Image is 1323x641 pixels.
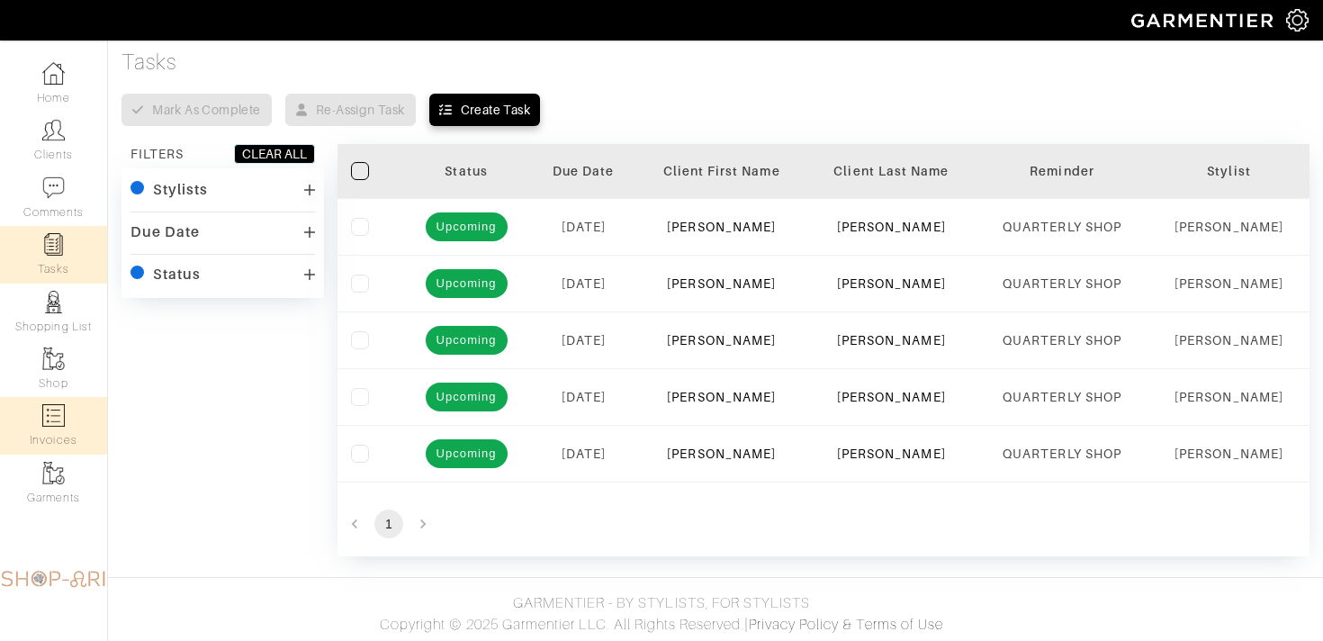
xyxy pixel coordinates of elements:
[1162,218,1296,236] div: [PERSON_NAME]
[562,447,606,461] span: [DATE]
[989,275,1135,293] div: QUARTERLY SHOP
[130,223,200,241] div: Due Date
[989,388,1135,406] div: QUARTERLY SHOP
[153,266,201,284] div: Status
[989,162,1135,180] div: Reminder
[749,617,943,633] a: Privacy Policy & Terms of Use
[234,144,315,164] button: CLEAR ALL
[837,276,946,291] a: [PERSON_NAME]
[42,291,65,313] img: stylists-icon-eb353228a002819b7ec25b43dbf5f0378dd9e0616d9560372ff212230b889e62.png
[130,145,184,163] div: FILTERS
[1162,388,1296,406] div: [PERSON_NAME]
[426,388,508,406] span: Upcoming
[1162,445,1296,463] div: [PERSON_NAME]
[837,333,946,348] a: [PERSON_NAME]
[461,101,530,119] div: Create Task
[989,331,1135,349] div: QUARTERLY SHOP
[42,348,65,370] img: garments-icon-b7da505a4dc4fd61783c78ac3ca0ef83fa9d6f193b1c9dc38574b1d14d53ca28.png
[650,162,794,180] div: Client First Name
[42,404,65,427] img: orders-icon-0abe47150d42831381b5fb84f609e132dff9fe21cb692f30cb5eec754e2cba89.png
[989,445,1135,463] div: QUARTERLY SHOP
[426,445,508,463] span: Upcoming
[837,390,946,404] a: [PERSON_NAME]
[562,390,606,404] span: [DATE]
[242,145,307,163] div: CLEAR ALL
[837,220,946,234] a: [PERSON_NAME]
[1162,162,1296,180] div: Stylist
[42,119,65,141] img: clients-icon-6bae9207a08558b7cb47a8932f037763ab4055f8c8b6bfacd5dc20c3e0201464.png
[667,447,776,461] a: [PERSON_NAME]
[121,50,1309,76] h4: Tasks
[337,510,1309,538] nav: pagination navigation
[426,275,508,293] span: Upcoming
[989,218,1135,236] div: QUARTERLY SHOP
[562,220,606,234] span: [DATE]
[667,220,776,234] a: [PERSON_NAME]
[562,276,606,291] span: [DATE]
[562,333,606,348] span: [DATE]
[667,276,776,291] a: [PERSON_NAME]
[667,390,776,404] a: [PERSON_NAME]
[153,181,208,199] div: Stylists
[42,233,65,256] img: reminder-icon-8004d30b9f0a5d33ae49ab947aed9ed385cf756f9e5892f1edd6e32f2345188e.png
[821,162,962,180] div: Client Last Name
[415,162,517,180] div: Status
[837,447,946,461] a: [PERSON_NAME]
[429,94,540,126] button: Create Task
[544,162,623,180] div: Due Date
[42,176,65,199] img: comment-icon-a0a6a9ef722e966f86d9cbdc48e553b5cf19dbc54f86b18d962a5391bc8f6eb6.png
[1162,275,1296,293] div: [PERSON_NAME]
[426,331,508,349] span: Upcoming
[1122,5,1286,36] img: garmentier-logo-header-white-b43fb05a5012e4ada735d5af1a66efaba907eab6374d6393d1fbf88cb4ef424d.png
[374,510,403,538] button: page 1
[42,462,65,484] img: garments-icon-b7da505a4dc4fd61783c78ac3ca0ef83fa9d6f193b1c9dc38574b1d14d53ca28.png
[1162,331,1296,349] div: [PERSON_NAME]
[42,62,65,85] img: dashboard-icon-dbcd8f5a0b271acd01030246c82b418ddd0df26cd7fceb0bd07c9910d44c42f6.png
[426,218,508,236] span: Upcoming
[667,333,776,348] a: [PERSON_NAME]
[380,617,744,633] span: Copyright © 2025 Garmentier LLC. All Rights Reserved.
[1286,9,1309,32] img: gear-icon-white-bd11855cb880d31180b6d7d6211b90ccbf57a29d726f0c71d8c61bd08dd39cc2.png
